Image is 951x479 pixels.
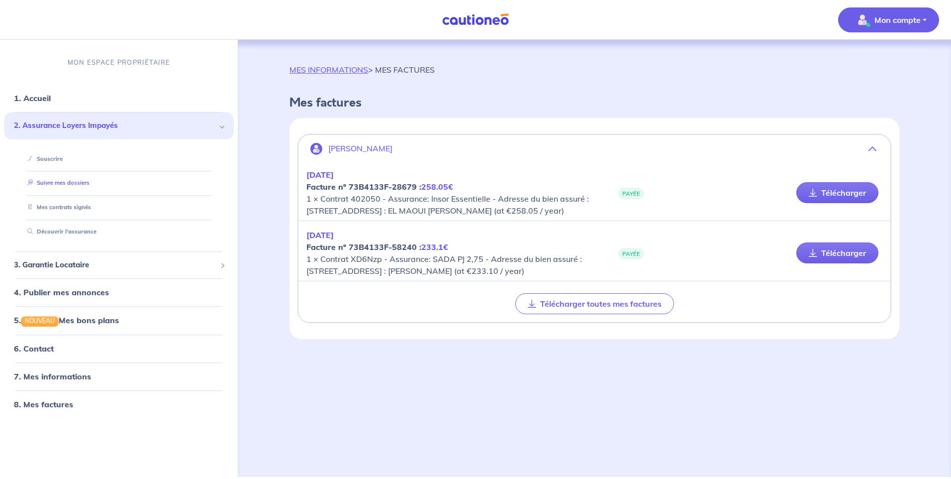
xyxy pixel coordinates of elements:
[306,230,334,240] em: [DATE]
[23,155,63,162] a: Souscrire
[298,137,890,161] button: [PERSON_NAME]
[796,242,878,263] a: Télécharger
[23,228,96,235] a: Découvrir l'assurance
[14,288,109,298] a: 4. Publier mes annonces
[14,93,51,103] a: 1. Accueil
[289,64,435,76] p: > MES FACTURES
[838,7,939,32] button: illu_account_valid_menu.svgMon compte
[310,143,322,155] img: illu_account.svg
[14,399,73,409] a: 8. Mes factures
[618,248,644,259] span: PAYÉE
[289,96,899,110] h4: Mes factures
[289,65,368,75] a: MES INFORMATIONS
[874,14,921,26] p: Mon compte
[4,283,234,303] div: 4. Publier mes annonces
[855,12,870,28] img: illu_account_valid_menu.svg
[14,259,216,271] span: 3. Garantie Locataire
[306,229,594,277] p: 1 × Contrat XD6Nzp - Assurance: SADA PJ 2,75 - Adresse du bien assuré : [STREET_ADDRESS] : [PERSO...
[421,242,448,252] em: 233.1€
[16,199,222,216] div: Mes contrats signés
[4,339,234,359] div: 6. Contact
[4,88,234,108] div: 1. Accueil
[23,180,90,187] a: Suivre mes dossiers
[4,366,234,386] div: 7. Mes informations
[306,182,453,192] strong: Facture nº 73B4133F-28679 :
[618,188,644,199] span: PAYÉE
[16,175,222,192] div: Suivre mes dossiers
[438,13,513,26] img: Cautioneo
[306,170,334,180] em: [DATE]
[68,58,170,67] p: MON ESPACE PROPRIÉTAIRE
[4,311,234,331] div: 5.NOUVEAUMes bons plans
[4,255,234,275] div: 3. Garantie Locataire
[328,144,392,153] p: [PERSON_NAME]
[14,120,216,131] span: 2. Assurance Loyers Impayés
[16,224,222,240] div: Découvrir l'assurance
[14,344,54,354] a: 6. Contact
[796,182,878,203] a: Télécharger
[14,371,91,381] a: 7. Mes informations
[306,169,594,217] p: 1 × Contrat 402050 - Assurance: Insor Essentielle - Adresse du bien assuré : [STREET_ADDRESS] : E...
[515,293,674,314] button: Télécharger toutes mes factures
[23,204,91,211] a: Mes contrats signés
[4,394,234,414] div: 8. Mes factures
[306,242,448,252] strong: Facture nº 73B4133F-58240 :
[4,112,234,139] div: 2. Assurance Loyers Impayés
[16,151,222,167] div: Souscrire
[14,316,119,326] a: 5.NOUVEAUMes bons plans
[421,182,453,192] em: 258.05€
